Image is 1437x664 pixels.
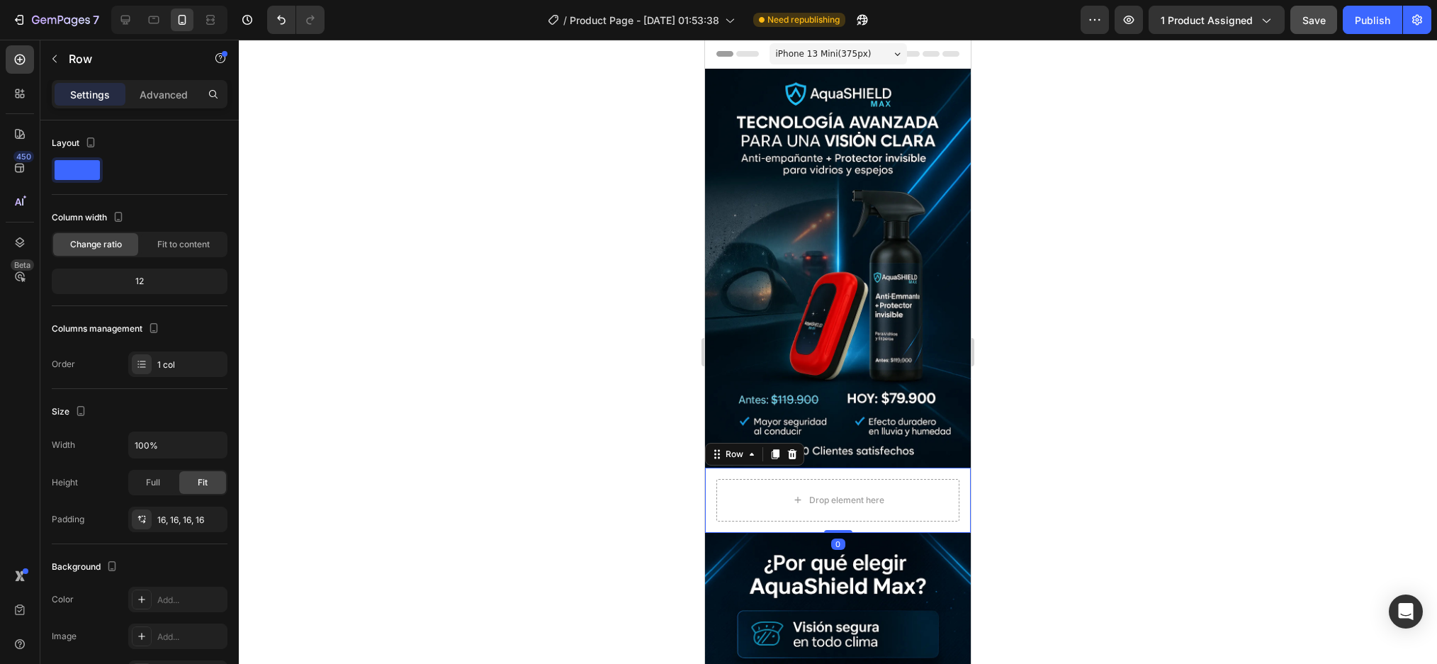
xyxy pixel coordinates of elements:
div: Add... [157,631,224,643]
span: Fit to content [157,238,210,251]
div: Background [52,558,120,577]
div: Order [52,358,75,371]
div: 450 [13,151,34,162]
div: 1 col [157,359,224,371]
div: Undo/Redo [267,6,325,34]
div: Beta [11,259,34,271]
div: Layout [52,134,99,153]
div: Image [52,630,77,643]
div: Height [52,476,78,489]
button: Save [1290,6,1337,34]
button: 1 product assigned [1149,6,1285,34]
div: Color [52,593,74,606]
div: Column width [52,208,127,227]
div: Open Intercom Messenger [1389,595,1423,629]
div: Columns management [52,320,162,339]
div: 12 [55,271,225,291]
span: Full [146,476,160,489]
p: Settings [70,87,110,102]
div: Size [52,403,89,422]
div: Publish [1355,13,1390,28]
span: Fit [198,476,208,489]
span: Product Page - [DATE] 01:53:38 [570,13,719,28]
div: Add... [157,594,224,607]
input: Auto [129,432,227,458]
div: 16, 16, 16, 16 [157,514,224,527]
p: Advanced [140,87,188,102]
span: Save [1302,14,1326,26]
p: 7 [93,11,99,28]
span: Need republishing [767,13,840,26]
button: 7 [6,6,106,34]
span: / [563,13,567,28]
span: Change ratio [70,238,122,251]
div: Padding [52,513,84,526]
div: Width [52,439,75,451]
button: Publish [1343,6,1402,34]
span: 1 product assigned [1161,13,1253,28]
iframe: Design area [705,40,971,664]
p: Row [69,50,189,67]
